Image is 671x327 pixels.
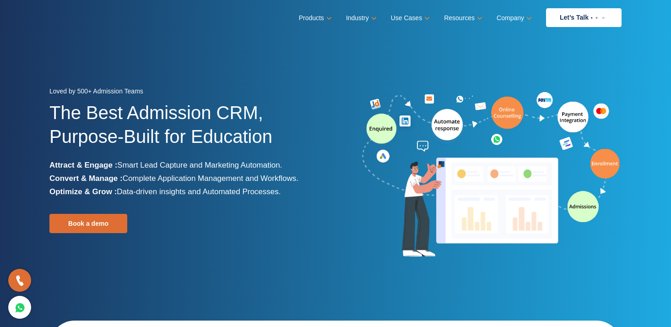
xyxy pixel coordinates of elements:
[497,11,530,25] a: Company
[346,11,375,25] a: Industry
[546,8,622,27] a: Let’s Talk
[49,85,329,101] div: Loved by 500+ Admission Teams
[444,11,481,25] a: Resources
[299,11,330,25] a: Products
[49,187,117,196] b: Optimize & Grow :
[49,101,329,158] h1: The Best Admission CRM, Purpose-Built for Education
[49,174,123,183] b: Convert & Manage :
[361,90,622,261] img: admission-software-home-page-header
[49,214,127,233] a: Book a demo
[123,174,298,183] span: Complete Application Management and Workflows.
[117,187,281,196] span: Data-driven insights and Automated Processes.
[49,161,117,169] b: Attract & Engage :
[117,161,282,169] span: Smart Lead Capture and Marketing Automation.
[391,11,428,25] a: Use Cases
